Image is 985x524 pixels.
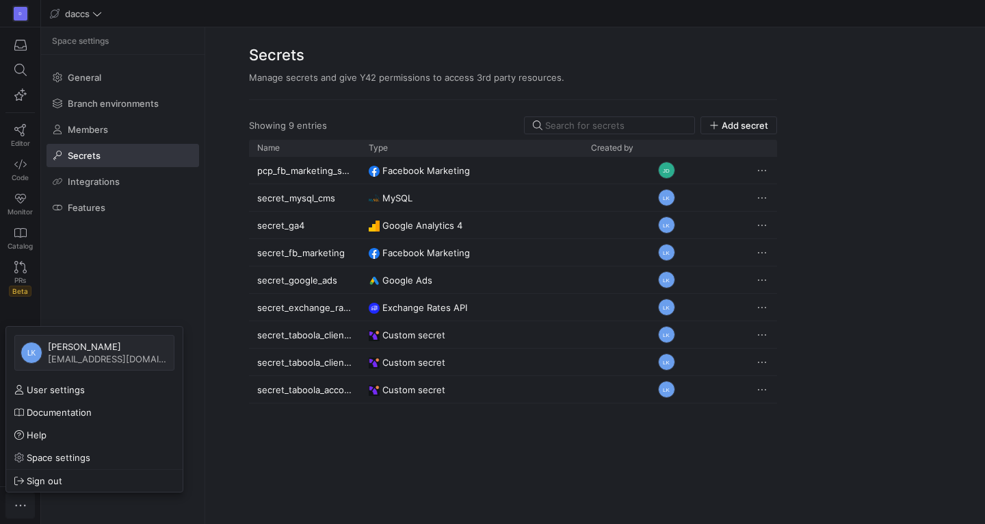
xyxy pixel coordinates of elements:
span: Sign out [27,475,62,486]
span: Help [27,429,47,440]
span: User settings [27,384,85,395]
span: [EMAIL_ADDRESS][DOMAIN_NAME] [48,353,168,364]
span: Space settings [27,452,90,463]
span: [PERSON_NAME] [48,341,168,352]
div: LK [21,342,42,364]
span: Documentation [27,407,92,418]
